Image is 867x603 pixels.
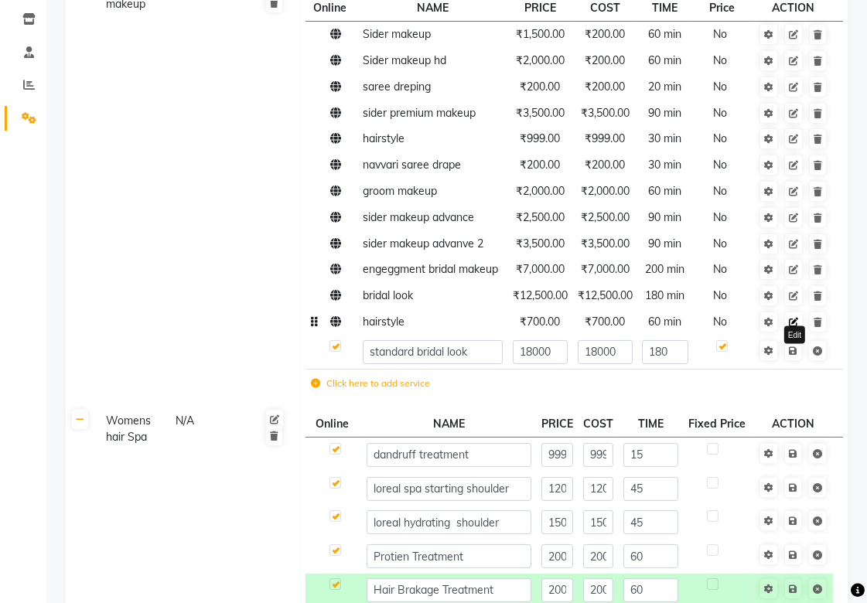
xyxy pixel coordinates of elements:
[363,80,431,94] span: saree dreping
[649,131,682,145] span: 30 min
[520,158,560,172] span: ₹200.00
[581,237,630,250] span: ₹3,500.00
[363,184,437,198] span: groom makeup
[520,131,560,145] span: ₹999.00
[585,27,625,41] span: ₹200.00
[646,288,685,302] span: 180 min
[714,106,728,120] span: No
[362,411,537,438] th: NAME
[585,80,625,94] span: ₹200.00
[581,262,630,276] span: ₹7,000.00
[754,411,833,438] th: ACTION
[363,288,413,302] span: bridal look
[683,411,754,438] th: Fixed Price
[714,53,728,67] span: No
[714,315,728,329] span: No
[581,184,630,198] span: ₹2,000.00
[579,411,619,438] th: COST
[585,315,625,329] span: ₹700.00
[581,106,630,120] span: ₹3,500.00
[363,27,431,41] span: Sider makeup
[516,184,565,198] span: ₹2,000.00
[649,80,682,94] span: 20 min
[714,131,728,145] span: No
[363,237,483,250] span: sider makeup advanve 2
[714,210,728,224] span: No
[784,325,805,343] div: Edit
[516,262,565,276] span: ₹7,000.00
[516,106,565,120] span: ₹3,500.00
[520,80,560,94] span: ₹200.00
[363,131,404,145] span: hairstyle
[714,237,728,250] span: No
[100,411,168,447] div: Womens hair Spa
[363,315,404,329] span: hairstyle
[649,27,682,41] span: 60 min
[649,106,682,120] span: 90 min
[649,158,682,172] span: 30 min
[363,210,474,224] span: sider makeup advance
[649,315,682,329] span: 60 min
[311,376,430,390] label: Click here to add service
[363,158,461,172] span: navvari saree drape
[646,262,685,276] span: 200 min
[618,411,683,438] th: TIME
[585,53,625,67] span: ₹200.00
[649,237,682,250] span: 90 min
[363,262,498,276] span: engeggment bridal makeup
[305,411,362,438] th: Online
[585,131,625,145] span: ₹999.00
[520,315,560,329] span: ₹700.00
[513,288,568,302] span: ₹12,500.00
[516,210,565,224] span: ₹2,500.00
[649,184,682,198] span: 60 min
[649,210,682,224] span: 90 min
[578,288,633,302] span: ₹12,500.00
[363,53,446,67] span: Sider makeup hd
[649,53,682,67] span: 60 min
[516,53,565,67] span: ₹2,000.00
[714,80,728,94] span: No
[516,237,565,250] span: ₹3,500.00
[363,106,476,120] span: sider premium makeup
[174,411,242,447] div: N/A
[516,27,565,41] span: ₹1,500.00
[581,210,630,224] span: ₹2,500.00
[585,158,625,172] span: ₹200.00
[714,27,728,41] span: No
[714,158,728,172] span: No
[714,288,728,302] span: No
[714,184,728,198] span: No
[714,262,728,276] span: No
[537,411,579,438] th: PRICE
